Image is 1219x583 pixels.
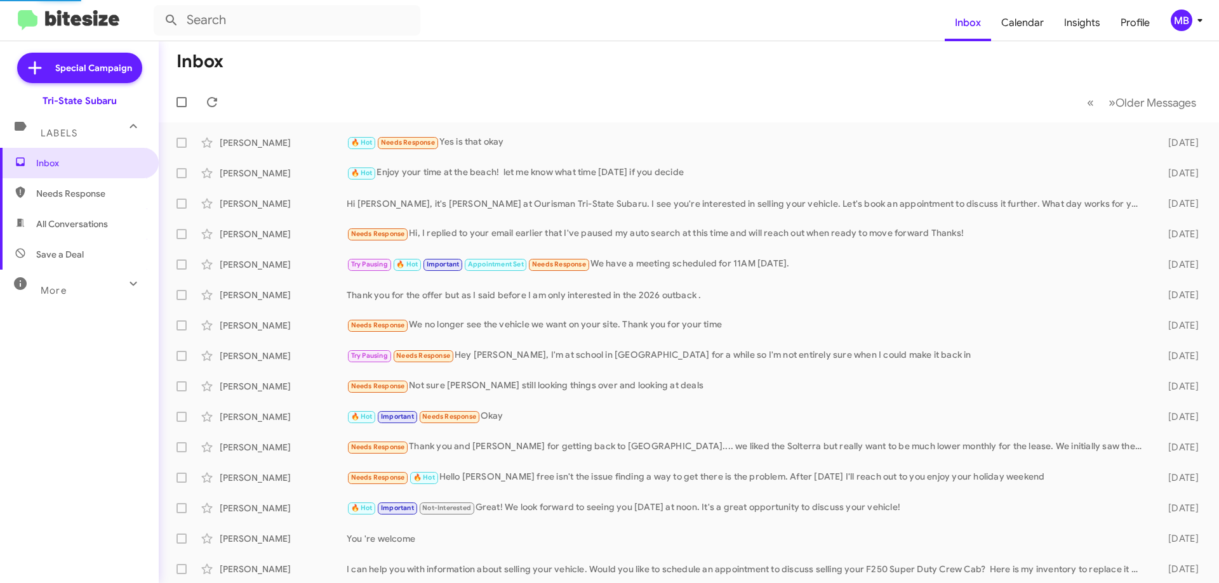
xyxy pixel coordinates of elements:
[351,169,373,177] span: 🔥 Hot
[1148,441,1209,454] div: [DATE]
[1148,136,1209,149] div: [DATE]
[347,440,1148,454] div: Thank you and [PERSON_NAME] for getting back to [GEOGRAPHIC_DATA].... we liked the Solterra but r...
[220,441,347,454] div: [PERSON_NAME]
[413,473,435,481] span: 🔥 Hot
[220,471,347,484] div: [PERSON_NAME]
[351,321,405,329] span: Needs Response
[1148,197,1209,210] div: [DATE]
[347,257,1148,272] div: We have a meeting scheduled for 11AM [DATE].
[347,532,1148,545] div: You 're welcome
[532,260,586,268] span: Needs Response
[1148,471,1209,484] div: [DATE]
[351,230,405,238] span: Needs Response
[1171,10,1192,31] div: MB
[1116,96,1196,110] span: Older Messages
[36,157,144,169] span: Inbox
[220,258,347,271] div: [PERSON_NAME]
[347,318,1148,332] div: We no longer see the vehicle we want on your site. Thank you for your time
[154,5,420,36] input: Search
[468,260,524,268] span: Appointment Set
[351,351,388,360] span: Try Pausing
[41,128,77,139] span: Labels
[351,260,388,268] span: Try Pausing
[36,187,144,200] span: Needs Response
[381,412,414,421] span: Important
[347,348,1148,363] div: Hey [PERSON_NAME], I'm at school in [GEOGRAPHIC_DATA] for a while so I'm not entirely sure when I...
[351,473,405,481] span: Needs Response
[347,289,1148,301] div: Thank you for the offer but as I said before I am only interested in the 2026 outback .
[351,382,405,390] span: Needs Response
[36,248,84,261] span: Save a Deal
[36,218,108,230] span: All Conversations
[1148,167,1209,180] div: [DATE]
[220,136,347,149] div: [PERSON_NAME]
[1148,289,1209,301] div: [DATE]
[1148,350,1209,362] div: [DATE]
[347,470,1148,485] div: Hello [PERSON_NAME] free isn't the issue finding a way to get there is the problem. After [DATE] ...
[347,501,1148,515] div: Great! We look forward to seeing you [DATE] at noon. It's a great opportunity to discuss your veh...
[1148,228,1209,240] div: [DATE]
[396,260,418,268] span: 🔥 Hot
[351,138,373,147] span: 🔥 Hot
[427,260,460,268] span: Important
[220,319,347,332] div: [PERSON_NAME]
[347,409,1148,424] div: Okay
[1110,4,1160,41] a: Profile
[1054,4,1110,41] a: Insights
[351,443,405,451] span: Needs Response
[1160,10,1205,31] button: MB
[1101,89,1204,115] button: Next
[220,167,347,180] div: [PERSON_NAME]
[422,412,476,421] span: Needs Response
[991,4,1054,41] a: Calendar
[55,62,132,74] span: Special Campaign
[347,135,1148,150] div: Yes is that okay
[1148,563,1209,575] div: [DATE]
[220,532,347,545] div: [PERSON_NAME]
[1080,89,1204,115] nav: Page navigation example
[220,350,347,362] div: [PERSON_NAME]
[1148,410,1209,423] div: [DATE]
[347,226,1148,241] div: Hi, I replied to your email earlier that I've paused my auto search at this time and will reach o...
[220,563,347,575] div: [PERSON_NAME]
[220,502,347,514] div: [PERSON_NAME]
[347,563,1148,575] div: I can help you with information about selling your vehicle. Would you like to schedule an appoint...
[1148,258,1209,271] div: [DATE]
[220,197,347,210] div: [PERSON_NAME]
[381,138,435,147] span: Needs Response
[220,410,347,423] div: [PERSON_NAME]
[347,166,1148,180] div: Enjoy your time at the beach! let me know what time [DATE] if you decide
[41,285,67,296] span: More
[351,412,373,421] span: 🔥 Hot
[347,197,1148,210] div: Hi [PERSON_NAME], it's [PERSON_NAME] at Ourisman Tri-State Subaru. I see you're interested in sel...
[381,504,414,512] span: Important
[351,504,373,512] span: 🔥 Hot
[422,504,471,512] span: Not-Interested
[220,289,347,301] div: [PERSON_NAME]
[1148,502,1209,514] div: [DATE]
[1079,89,1102,115] button: Previous
[1087,95,1094,110] span: «
[396,351,450,360] span: Needs Response
[1148,319,1209,332] div: [DATE]
[177,51,223,72] h1: Inbox
[1109,95,1116,110] span: »
[17,53,142,83] a: Special Campaign
[220,380,347,393] div: [PERSON_NAME]
[945,4,991,41] a: Inbox
[1148,532,1209,545] div: [DATE]
[1148,380,1209,393] div: [DATE]
[347,379,1148,393] div: Not sure [PERSON_NAME] still looking things over and looking at deals
[220,228,347,240] div: [PERSON_NAME]
[43,95,117,107] div: Tri-State Subaru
